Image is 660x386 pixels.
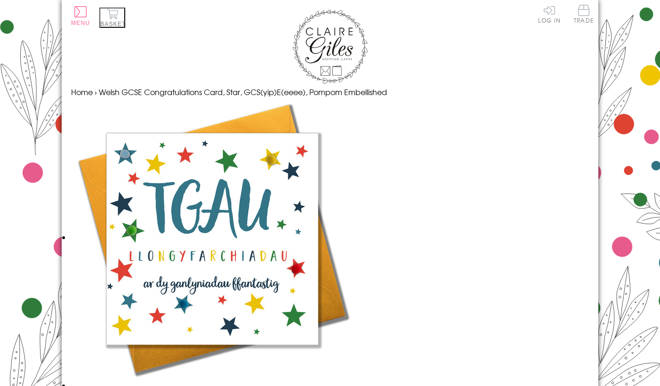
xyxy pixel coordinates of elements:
[574,5,594,23] span: Trade
[71,6,90,26] button: Menu
[292,9,368,84] img: Claire Giles Greetings Cards
[538,5,561,23] a: Log In
[71,97,354,380] img: Welsh GCSE Congratulations Card, Star, GCS(yip)E(eeee), Pompom Embellished
[99,86,387,97] span: Welsh GCSE Congratulations Card, Star, GCS(yip)E(eeee), Pompom Embellished
[95,86,97,97] span: ›
[71,20,90,26] span: Menu
[71,86,589,97] nav: breadcrumbs
[71,86,93,97] a: Home
[99,8,125,28] button: Basket
[574,5,594,25] a: Trade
